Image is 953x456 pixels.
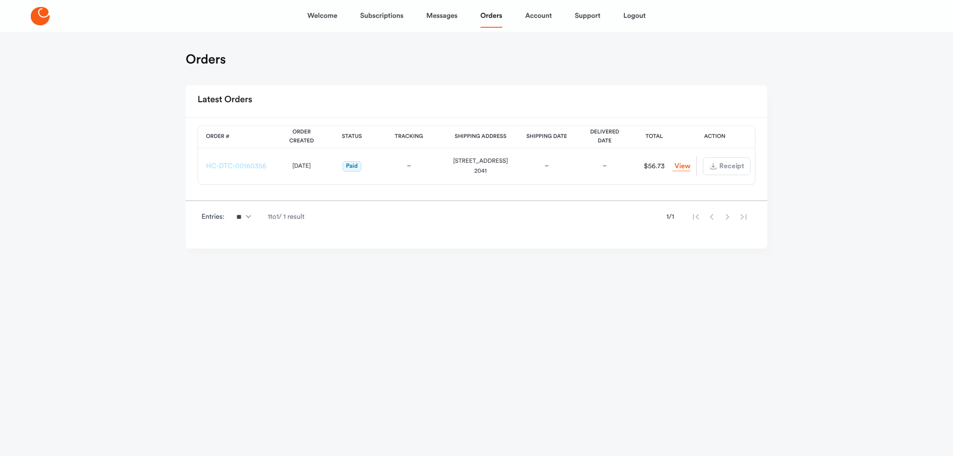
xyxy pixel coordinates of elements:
a: Support [575,4,601,28]
th: Shipping Date [518,126,575,148]
a: Account [525,4,552,28]
th: Total [634,126,675,148]
a: View [673,162,690,171]
th: Order # [198,126,274,148]
th: Action [675,126,755,148]
span: Entries: [202,212,224,222]
th: Shipping Address [443,126,518,148]
th: Order Created [274,126,329,148]
button: Receipt [703,157,750,175]
th: Tracking [375,126,443,148]
div: – [526,161,567,171]
span: 1 / 1 [666,212,674,222]
span: Receipt [718,163,744,170]
div: – [383,161,435,171]
th: Delivered Date [575,126,634,148]
div: [DATE] [282,161,321,171]
a: Messages [426,4,458,28]
span: Paid [342,161,361,172]
a: HC-DTC-00160356 [206,163,266,170]
a: Logout [623,4,646,28]
th: Status [329,126,375,148]
h2: Latest Orders [198,91,252,109]
div: [STREET_ADDRESS] 2041 [451,156,510,176]
a: Orders [480,4,502,28]
h1: Orders [186,52,226,67]
a: Subscriptions [360,4,404,28]
span: 1 to 1 / 1 result [268,212,304,222]
a: Welcome [307,4,337,28]
div: $56.73 [637,161,671,171]
div: – [583,161,626,171]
